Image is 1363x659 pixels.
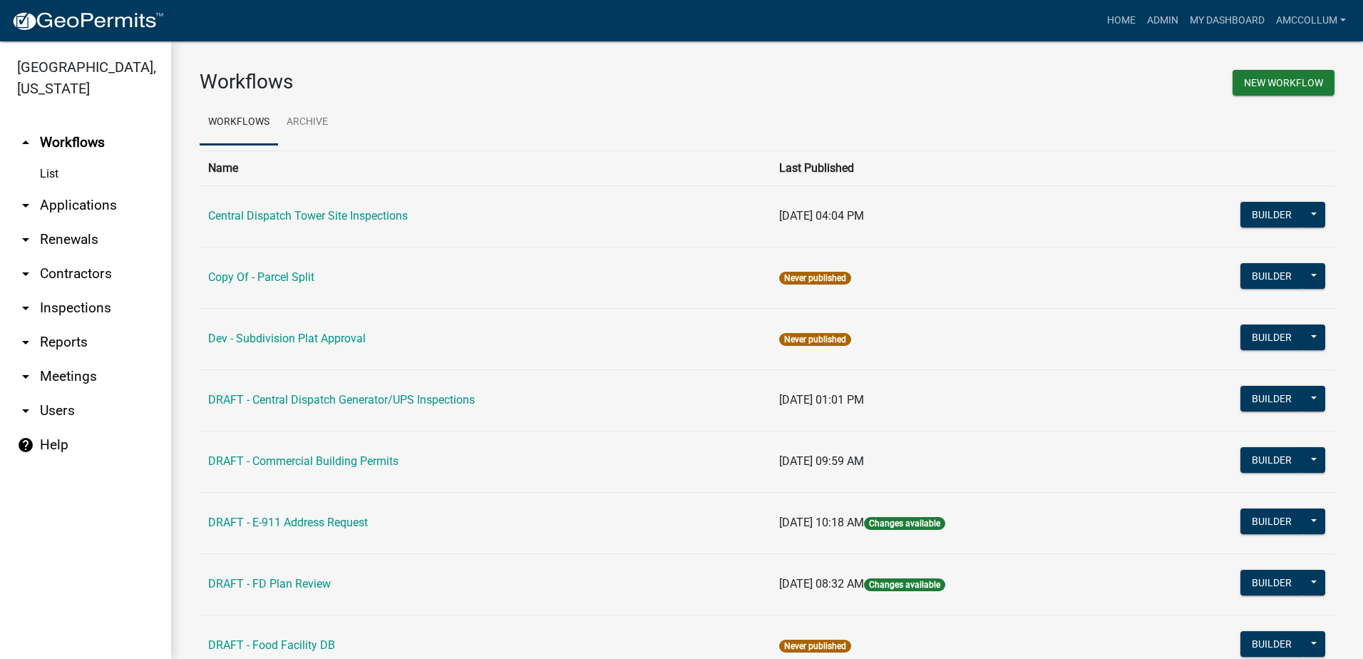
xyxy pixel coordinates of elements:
[1240,386,1303,412] button: Builder
[278,100,336,145] a: Archive
[17,368,34,385] i: arrow_drop_down
[208,577,331,591] a: DRAFT - FD Plan Review
[779,577,864,591] span: [DATE] 08:32 AM
[17,265,34,282] i: arrow_drop_down
[779,454,864,468] span: [DATE] 09:59 AM
[1233,70,1334,96] button: New Workflow
[1240,325,1303,350] button: Builder
[1141,7,1184,34] a: Admin
[779,640,851,653] span: Never published
[864,517,945,530] span: Changes available
[208,270,314,284] a: Copy Of - Parcel Split
[1240,509,1303,534] button: Builder
[779,393,864,407] span: [DATE] 01:01 PM
[1240,631,1303,657] button: Builder
[864,578,945,591] span: Changes available
[17,436,34,454] i: help
[1240,202,1303,228] button: Builder
[17,334,34,351] i: arrow_drop_down
[208,454,398,468] a: DRAFT - Commercial Building Permits
[17,197,34,214] i: arrow_drop_down
[17,300,34,317] i: arrow_drop_down
[1270,7,1352,34] a: amccollum
[208,393,475,407] a: DRAFT - Central Dispatch Generator/UPS Inspections
[1240,570,1303,596] button: Builder
[200,70,756,94] h3: Workflows
[200,100,278,145] a: Workflows
[208,638,335,652] a: DRAFT - Food Facility DB
[1184,7,1270,34] a: My Dashboard
[200,150,771,185] th: Name
[17,134,34,151] i: arrow_drop_up
[208,332,366,345] a: Dev - Subdivision Plat Approval
[779,209,864,223] span: [DATE] 04:04 PM
[208,516,368,529] a: DRAFT - E-911 Address Request
[779,333,851,346] span: Never published
[779,272,851,285] span: Never published
[208,209,408,223] a: Central Dispatch Tower Site Inspections
[1101,7,1141,34] a: Home
[779,516,864,529] span: [DATE] 10:18 AM
[771,150,1131,185] th: Last Published
[1240,263,1303,289] button: Builder
[1240,447,1303,473] button: Builder
[17,402,34,419] i: arrow_drop_down
[17,231,34,248] i: arrow_drop_down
